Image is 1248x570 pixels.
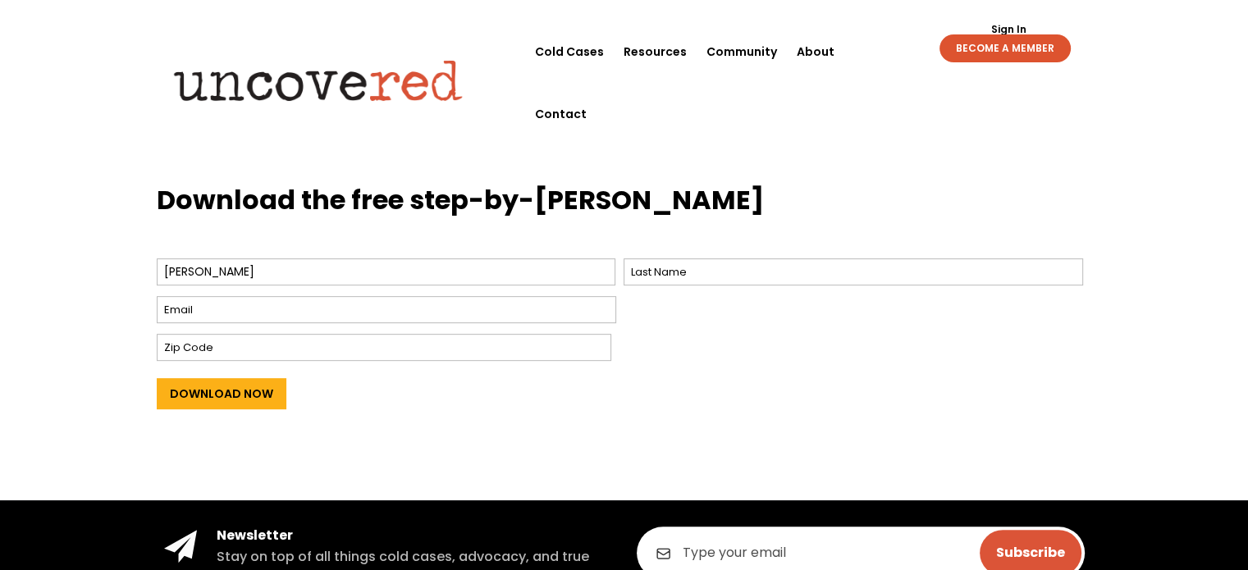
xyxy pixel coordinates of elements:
input: Email [157,296,616,323]
input: Download Now [157,378,286,409]
input: Zip Code [157,334,611,361]
a: BECOME A MEMBER [939,34,1071,62]
a: About [797,21,834,83]
a: Contact [535,83,587,145]
input: Last Name [624,258,1083,285]
a: Cold Cases [535,21,604,83]
a: Resources [624,21,687,83]
img: Uncovered logo [160,48,476,112]
a: Sign In [981,25,1035,34]
input: First Name [157,258,616,285]
a: Community [706,21,777,83]
h4: Newsletter [217,527,612,545]
h3: Download the free step-by-[PERSON_NAME] [157,182,1092,227]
